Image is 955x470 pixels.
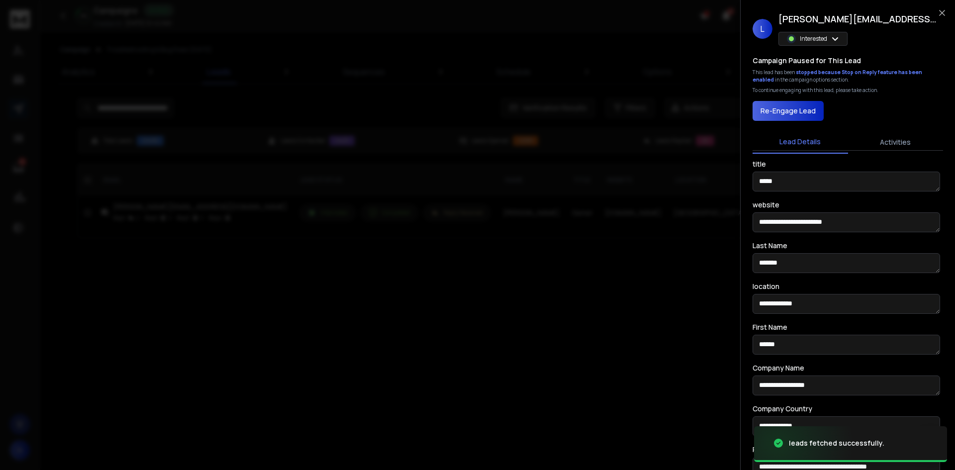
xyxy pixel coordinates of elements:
[753,242,787,249] label: Last Name
[848,131,944,153] button: Activities
[753,87,878,94] p: To continue engaging with this lead, please take action.
[753,283,779,290] label: location
[753,69,943,84] div: This lead has been in the campaign options section.
[753,69,922,83] span: stopped because Stop on Reply feature has been enabled
[753,19,772,39] span: L
[753,101,824,121] button: Re-Engage Lead
[753,324,787,331] label: First Name
[778,12,938,26] h1: [PERSON_NAME][EMAIL_ADDRESS][DOMAIN_NAME]
[800,35,827,43] p: Interested
[753,131,848,154] button: Lead Details
[753,161,766,168] label: title
[753,201,779,208] label: website
[753,56,861,66] h3: Campaign Paused for This Lead
[753,405,812,412] label: Company Country
[753,365,804,372] label: Company Name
